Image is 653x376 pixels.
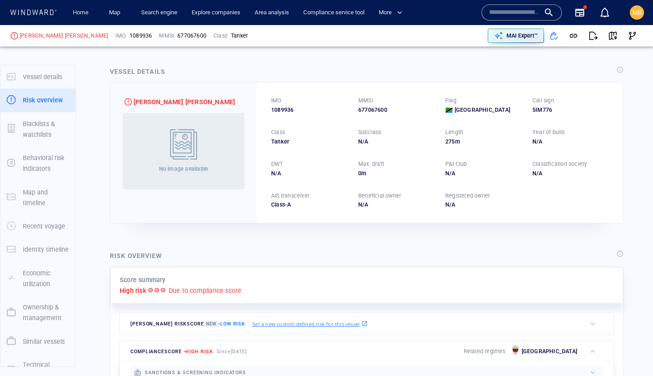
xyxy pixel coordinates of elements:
button: Economic utilization [0,262,75,296]
p: Ownership & management [23,302,69,324]
p: Classification society [532,160,587,168]
div: High risk [11,32,18,39]
div: High risk [125,98,132,106]
a: Identity timeline [0,245,75,253]
div: N/A [271,169,347,177]
a: Blacklists & watchlists [0,124,75,133]
button: MAI Expert™ [488,29,544,43]
a: Explore companies [188,5,244,21]
span: m [455,138,460,145]
div: 677067600 [177,32,206,40]
p: Map and timeline [23,187,69,209]
a: Set a new custom defined risk for this vessel [252,319,368,329]
span: sanctions & screening indicators [145,370,246,376]
p: MMSI [159,32,174,40]
button: Ownership & management [0,296,75,330]
p: DWT [271,160,283,168]
p: Class [271,128,285,136]
p: Score summary [120,275,166,285]
p: Registered owner [445,192,490,200]
a: Vessel details [0,72,75,80]
p: Length [445,128,463,136]
p: Max. draft [358,160,384,168]
p: Recent voyage [23,221,65,232]
button: Search engine [138,5,181,21]
div: Tanker [271,138,347,146]
div: N/A [445,201,522,209]
p: AIS transceiver [271,192,310,200]
span: More [379,8,402,18]
span: compliance score - [130,349,213,355]
button: Blacklists & watchlists [0,112,75,147]
p: Behavioral risk indicators [23,152,69,174]
span: MB [632,9,642,16]
a: Map [105,5,127,21]
p: MAI Expert™ [506,32,538,40]
div: N/A [532,138,609,146]
button: Similar vessels [0,330,75,353]
p: Subclass [358,128,381,136]
a: Technical details [0,365,75,374]
div: Vessel details [110,66,165,77]
button: More [375,5,410,21]
p: Related regimes [464,347,506,355]
span: m [361,170,366,177]
a: Compliance service tool [300,5,368,21]
div: [PERSON_NAME] [PERSON_NAME] [20,32,108,40]
button: Behavioral risk indicators [0,146,75,181]
div: N/A [532,169,609,177]
p: MMSI [358,97,373,105]
button: Risk overview [0,89,75,112]
p: Beneficial owner [358,192,401,200]
span: [GEOGRAPHIC_DATA] [455,106,510,114]
div: [PERSON_NAME] [PERSON_NAME] [134,97,235,107]
span: Low risk [220,321,245,327]
p: Set a new custom defined risk for this vessel [252,320,360,328]
span: Since [DATE] [217,349,247,355]
p: Identity timeline [23,244,69,255]
span: New [204,321,218,327]
p: Year of build [532,128,565,136]
button: Map and timeline [0,181,75,215]
button: Home [66,5,95,21]
p: Due to compliance score [169,285,242,296]
button: View on map [603,26,623,46]
p: Class [213,32,227,40]
p: Blacklists & watchlists [23,118,69,140]
p: IMO [271,97,282,105]
p: Flag [445,97,456,105]
p: High risk [120,285,147,296]
div: N/A [445,169,522,177]
a: Recent voyage [0,222,75,230]
div: 5IM776 [532,106,609,114]
div: 677067600 [358,106,435,114]
a: Ownership & management [0,308,75,317]
span: N/A [358,201,368,208]
button: Get link [564,26,583,46]
p: Vessel details [23,72,62,82]
span: HUA YUN HAI YANG [20,32,108,40]
p: Call sign [532,97,554,105]
span: No image available [159,165,209,172]
button: Visual Link Analysis [623,26,642,46]
a: Risk overview [0,96,75,104]
span: High risk [185,349,213,355]
span: 1089936 [271,106,293,114]
button: Add to vessel list [544,26,564,46]
span: 0 [358,170,361,177]
span: HUA YUN HAI YANG [134,97,235,107]
button: Recent voyage [0,215,75,238]
span: 1089936 [130,32,152,40]
a: Similar vessels [0,337,75,345]
a: Map and timeline [0,193,75,201]
a: Area analysis [251,5,293,21]
span: Class-A [271,201,291,208]
iframe: Chat [615,336,646,369]
button: Identity timeline [0,238,75,261]
button: Map [102,5,130,21]
button: Export report [583,26,603,46]
p: Economic utilization [23,268,69,290]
